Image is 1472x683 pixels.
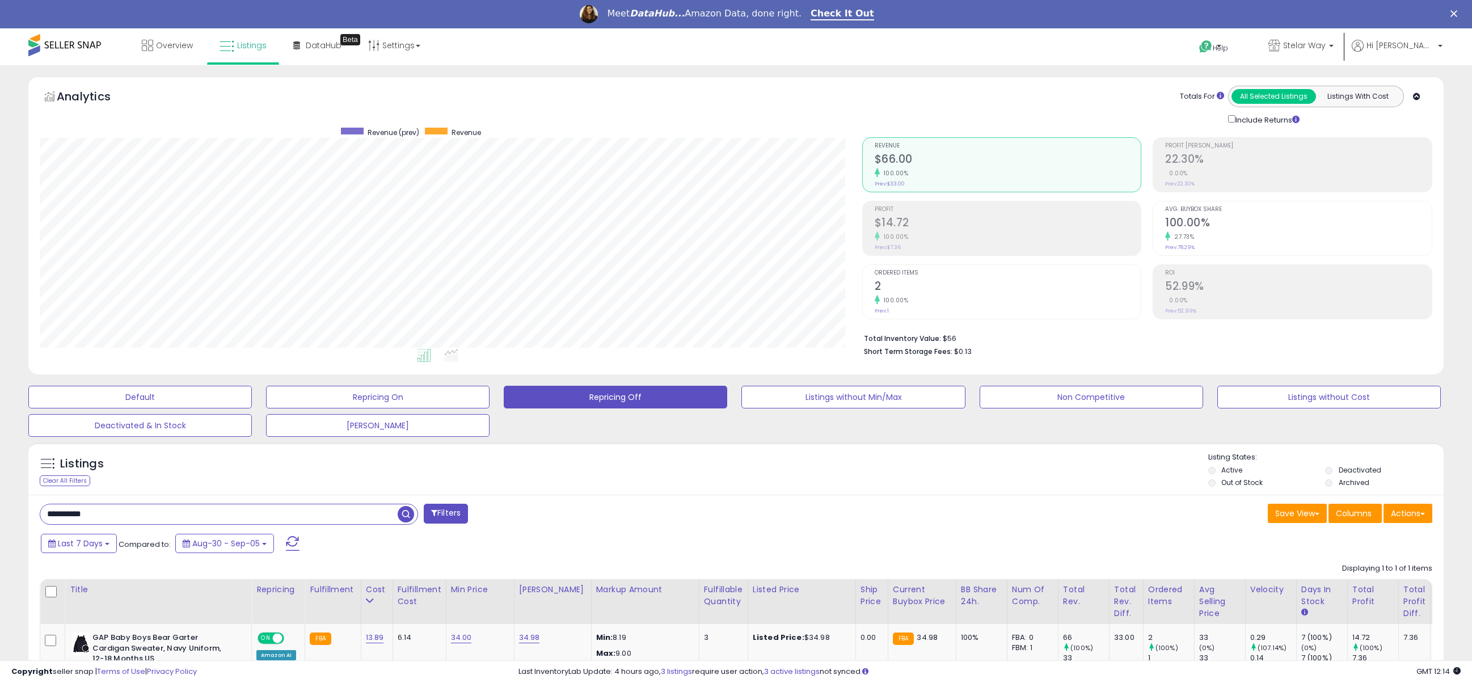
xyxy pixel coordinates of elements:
span: Overview [156,40,193,51]
button: Listings With Cost [1315,89,1400,104]
small: Days In Stock. [1301,608,1308,618]
div: Num of Comp. [1012,584,1053,608]
span: Revenue (prev) [368,128,419,137]
div: Displaying 1 to 1 of 1 items [1342,563,1432,574]
span: 2025-09-13 12:14 GMT [1416,666,1461,677]
small: (100%) [1360,643,1382,652]
div: [PERSON_NAME] [519,584,587,596]
button: Columns [1328,504,1382,523]
label: Archived [1339,478,1369,487]
a: Stelar Way [1260,28,1342,65]
div: FBA: 0 [1012,633,1049,643]
div: Total Profit Diff. [1403,584,1425,619]
small: 27.73% [1170,233,1194,241]
button: Non Competitive [980,386,1203,408]
div: FBM: 1 [1012,643,1049,653]
small: Prev: 1 [875,307,889,314]
span: Ordered Items [875,270,1141,276]
div: 33 [1063,653,1109,663]
small: (107.14%) [1258,643,1287,652]
a: Help [1190,31,1250,65]
span: Aug-30 - Sep-05 [192,538,260,549]
button: Listings without Min/Max [741,386,965,408]
div: Avg Selling Price [1199,584,1241,619]
span: Help [1213,43,1228,53]
small: Prev: $7.36 [875,244,901,251]
h5: Analytics [57,88,133,107]
div: Close [1450,10,1462,17]
small: 100.00% [880,233,909,241]
a: 34.00 [451,632,472,643]
h2: 2 [875,280,1141,295]
div: 7.36 [1403,633,1422,643]
div: 0.29 [1250,633,1296,643]
button: Listings without Cost [1217,386,1441,408]
label: Out of Stock [1221,478,1263,487]
a: Settings [360,28,429,62]
div: Min Price [451,584,509,596]
span: Hi [PERSON_NAME] [1366,40,1435,51]
div: Include Returns [1220,113,1313,126]
div: $34.98 [753,633,847,643]
span: Compared to: [119,539,171,550]
small: (100%) [1155,643,1178,652]
img: Profile image for Georgie [580,5,598,23]
div: 0.00 [861,633,879,643]
div: Amazon AI [256,650,296,660]
span: Profit [PERSON_NAME] [1165,143,1432,149]
div: Fulfillment [310,584,356,596]
h5: Listings [60,456,104,472]
small: Prev: $33.00 [875,180,905,187]
b: Listed Price: [753,632,804,643]
a: Overview [133,28,201,62]
small: 0.00% [1165,169,1188,178]
div: 33.00 [1114,633,1134,643]
div: Cost [366,584,388,596]
span: Last 7 Days [58,538,103,549]
button: Repricing Off [504,386,727,408]
div: 100% [961,633,998,643]
span: Revenue [875,143,1141,149]
div: Listed Price [753,584,851,596]
div: 6.14 [398,633,437,643]
a: 34.98 [519,632,540,643]
span: $0.13 [954,346,972,357]
div: Totals For [1180,91,1224,102]
li: $56 [864,331,1424,344]
div: Days In Stock [1301,584,1343,608]
span: Profit [875,206,1141,213]
small: 0.00% [1165,296,1188,305]
div: 7.36 [1352,653,1398,663]
button: Repricing On [266,386,490,408]
label: Deactivated [1339,465,1381,475]
i: DataHub... [630,8,685,19]
div: Total Profit [1352,584,1394,608]
span: 34.98 [917,632,938,643]
p: Listing States: [1208,452,1444,463]
button: Save View [1268,504,1327,523]
small: FBA [310,633,331,645]
button: All Selected Listings [1231,89,1316,104]
div: BB Share 24h. [961,584,1002,608]
div: 66 [1063,633,1109,643]
div: Current Buybox Price [893,584,951,608]
p: 9.00 [596,648,690,659]
h2: 100.00% [1165,216,1432,231]
a: 3 listings [661,666,692,677]
strong: Max: [596,648,616,659]
a: Privacy Policy [147,666,197,677]
span: Columns [1336,508,1372,519]
span: Stelar Way [1283,40,1326,51]
div: Markup Amount [596,584,694,596]
span: DataHub [306,40,341,51]
div: 14.72 [1352,633,1398,643]
small: (0%) [1199,643,1215,652]
small: FBA [893,633,914,645]
div: Repricing [256,584,300,596]
div: Meet Amazon Data, done right. [607,8,802,19]
button: Aug-30 - Sep-05 [175,534,274,553]
small: 100.00% [880,169,909,178]
span: OFF [282,634,301,643]
div: 7 (100%) [1301,653,1347,663]
span: Listings [237,40,267,51]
